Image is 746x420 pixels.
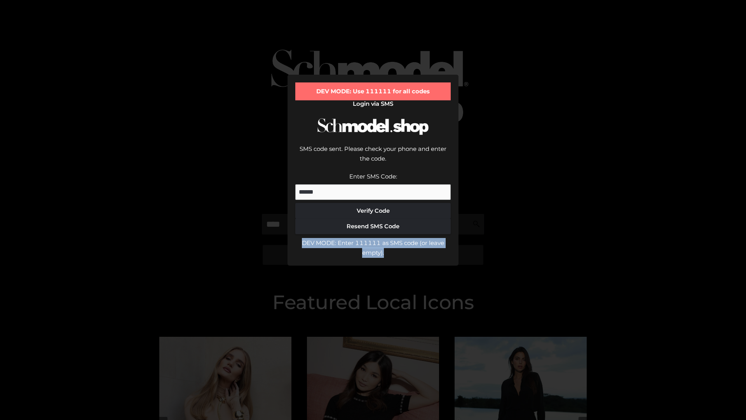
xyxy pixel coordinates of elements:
label: Enter SMS Code: [349,173,397,180]
div: SMS code sent. Please check your phone and enter the code. [295,144,451,171]
div: DEV MODE: Use 111111 for all codes [295,82,451,100]
img: Schmodel Logo [315,111,431,142]
h2: Login via SMS [295,100,451,107]
button: Verify Code [295,203,451,219]
button: Resend SMS Code [295,219,451,234]
div: DEV MODE: Enter 111111 as SMS code (or leave empty). [295,238,451,258]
